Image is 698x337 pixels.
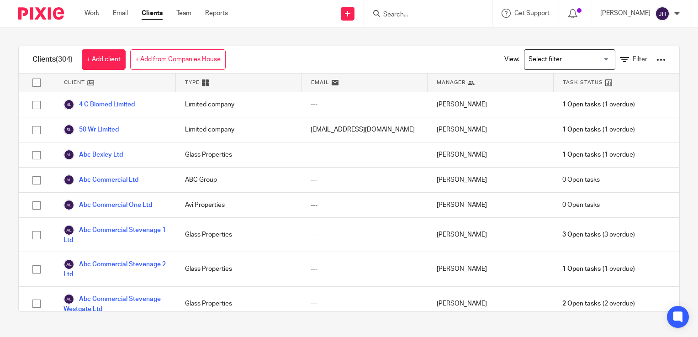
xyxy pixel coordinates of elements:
[176,92,302,117] div: Limited company
[63,259,74,270] img: svg%3E
[63,149,74,160] img: svg%3E
[176,9,191,18] a: Team
[491,46,666,73] div: View:
[428,142,554,167] div: [PERSON_NAME]
[63,174,138,185] a: Abc Commercial Ltd
[176,193,302,217] div: Avi Properties
[56,56,73,63] span: (304)
[301,193,428,217] div: ---
[205,9,228,18] a: Reports
[301,168,428,192] div: ---
[18,7,64,20] img: Pixie
[301,218,428,252] div: ---
[82,49,126,70] a: + Add client
[600,9,650,18] p: [PERSON_NAME]
[176,218,302,252] div: Glass Properties
[562,100,635,109] span: (1 overdue)
[63,124,119,135] a: 50 Wr Limited
[301,287,428,321] div: ---
[63,225,74,236] img: svg%3E
[524,49,615,70] div: Search for option
[525,52,610,68] input: Search for option
[428,218,554,252] div: [PERSON_NAME]
[382,11,465,19] input: Search
[63,124,74,135] img: svg%3E
[562,150,601,159] span: 1 Open tasks
[562,230,601,239] span: 3 Open tasks
[428,168,554,192] div: [PERSON_NAME]
[113,9,128,18] a: Email
[64,79,85,86] span: Client
[514,10,550,16] span: Get Support
[301,117,428,142] div: [EMAIL_ADDRESS][DOMAIN_NAME]
[63,99,74,110] img: svg%3E
[562,230,635,239] span: (3 overdue)
[562,264,635,274] span: (1 overdue)
[185,79,200,86] span: Type
[176,287,302,321] div: Glass Properties
[28,74,45,91] input: Select all
[142,9,163,18] a: Clients
[562,264,601,274] span: 1 Open tasks
[562,200,600,210] span: 0 Open tasks
[562,100,601,109] span: 1 Open tasks
[633,56,647,63] span: Filter
[311,79,329,86] span: Email
[63,174,74,185] img: svg%3E
[562,125,635,134] span: (1 overdue)
[176,168,302,192] div: ABC Group
[85,9,99,18] a: Work
[301,252,428,286] div: ---
[655,6,670,21] img: svg%3E
[130,49,226,70] a: + Add from Companies House
[63,99,135,110] a: 4 C Biomed Limited
[562,299,601,308] span: 2 Open tasks
[428,252,554,286] div: [PERSON_NAME]
[176,117,302,142] div: Limited company
[32,55,73,64] h1: Clients
[563,79,603,86] span: Task Status
[176,252,302,286] div: Glass Properties
[428,193,554,217] div: [PERSON_NAME]
[301,92,428,117] div: ---
[428,117,554,142] div: [PERSON_NAME]
[428,92,554,117] div: [PERSON_NAME]
[562,175,600,184] span: 0 Open tasks
[562,299,635,308] span: (2 overdue)
[63,294,167,314] a: Abc Commercial Stevenage Westgate Ltd
[176,142,302,167] div: Glass Properties
[63,259,167,279] a: Abc Commercial Stevenage 2 Ltd
[437,79,465,86] span: Manager
[301,142,428,167] div: ---
[63,294,74,305] img: svg%3E
[63,200,152,211] a: Abc Commercial One Ltd
[63,149,123,160] a: Abc Bexley Ltd
[428,287,554,321] div: [PERSON_NAME]
[562,125,601,134] span: 1 Open tasks
[63,200,74,211] img: svg%3E
[562,150,635,159] span: (1 overdue)
[63,225,167,245] a: Abc Commercial Stevenage 1 Ltd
